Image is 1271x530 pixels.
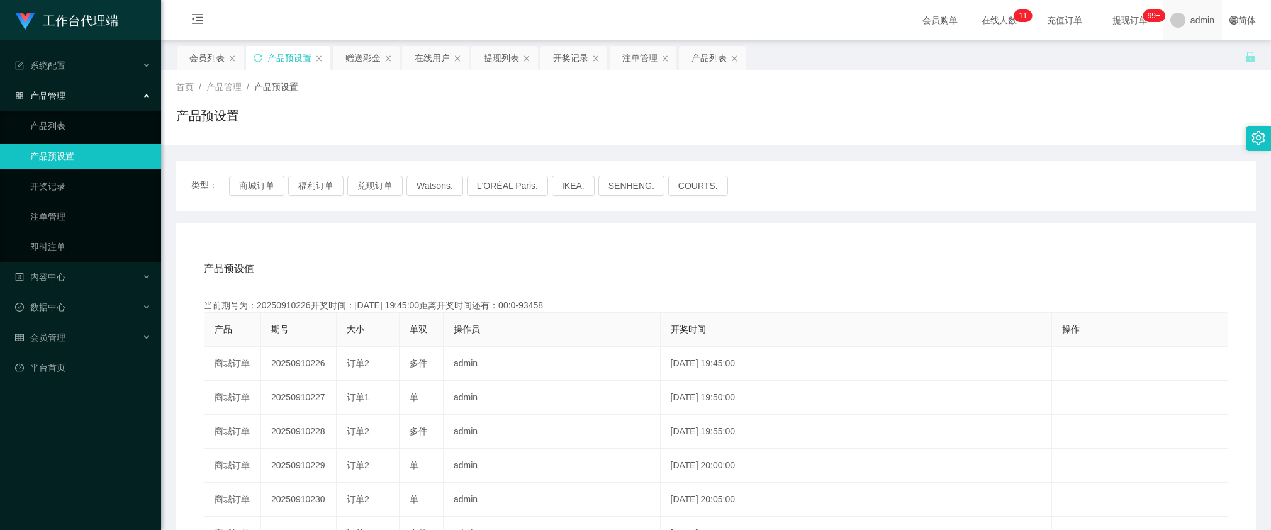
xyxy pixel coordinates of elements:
span: 首页 [176,82,194,92]
img: logo.9652507e.png [15,13,35,30]
p: 1 [1023,9,1027,22]
span: 期号 [271,324,289,334]
button: SENHENG. [598,176,664,196]
span: 订单2 [347,358,369,368]
td: 商城订单 [204,347,261,381]
sup: 11 [1014,9,1032,22]
td: [DATE] 19:50:00 [661,381,1052,415]
td: admin [444,347,661,381]
a: 产品列表 [30,113,151,138]
i: 图标: menu-fold [176,1,219,41]
td: 20250910228 [261,415,337,449]
i: 图标: global [1229,16,1238,25]
span: 订单2 [347,460,369,470]
i: 图标: close [592,55,600,62]
span: 订单2 [347,426,369,436]
span: 类型： [191,176,229,196]
h1: 工作台代理端 [43,1,118,41]
td: [DATE] 19:45:00 [661,347,1052,381]
i: 图标: table [15,333,24,342]
i: 图标: close [384,55,392,62]
i: 图标: close [228,55,236,62]
button: L'ORÉAL Paris. [467,176,548,196]
span: 产品预设值 [204,261,254,276]
button: 商城订单 [229,176,284,196]
i: 图标: close [454,55,461,62]
span: 数据中心 [15,302,65,312]
button: 福利订单 [288,176,344,196]
div: 在线用户 [415,46,450,70]
td: 20250910230 [261,483,337,517]
span: / [199,82,201,92]
td: [DATE] 20:00:00 [661,449,1052,483]
span: 产品管理 [15,91,65,101]
td: 商城订单 [204,449,261,483]
div: 开奖记录 [553,46,588,70]
div: 注单管理 [622,46,658,70]
td: 商城订单 [204,381,261,415]
i: 图标: setting [1251,131,1265,145]
td: 20250910226 [261,347,337,381]
span: 单 [410,460,418,470]
span: 内容中心 [15,272,65,282]
span: 多件 [410,358,427,368]
button: 兑现订单 [347,176,403,196]
div: 赠送彩金 [345,46,381,70]
i: 图标: sync [254,54,262,62]
span: 充值订单 [1041,16,1089,25]
a: 开奖记录 [30,174,151,199]
td: admin [444,415,661,449]
i: 图标: profile [15,273,24,281]
td: [DATE] 19:55:00 [661,415,1052,449]
h1: 产品预设置 [176,106,239,125]
div: 提现列表 [484,46,519,70]
span: 系统配置 [15,60,65,70]
span: / [247,82,249,92]
div: 当前期号为：20250910226开奖时间：[DATE] 19:45:00距离开奖时间还有：00:0-93458 [204,299,1228,312]
i: 图标: appstore-o [15,91,24,100]
span: 大小 [347,324,364,334]
td: 20250910227 [261,381,337,415]
td: 20250910229 [261,449,337,483]
span: 操作 [1062,324,1080,334]
button: Watsons. [406,176,463,196]
td: admin [444,483,661,517]
sup: 1157 [1143,9,1165,22]
span: 产品预设置 [254,82,298,92]
span: 提现订单 [1106,16,1154,25]
td: 商城订单 [204,483,261,517]
i: 图标: close [523,55,530,62]
a: 产品预设置 [30,144,151,169]
div: 产品列表 [691,46,727,70]
span: 操作员 [454,324,480,334]
div: 会员列表 [189,46,225,70]
span: 产品管理 [206,82,242,92]
i: 图标: check-circle-o [15,303,24,312]
i: 图标: close [315,55,323,62]
i: 图标: close [661,55,669,62]
td: 商城订单 [204,415,261,449]
td: admin [444,381,661,415]
a: 工作台代理端 [15,15,118,25]
a: 注单管理 [30,204,151,229]
span: 开奖时间 [671,324,706,334]
span: 订单2 [347,494,369,504]
span: 在线人数 [975,16,1023,25]
td: admin [444,449,661,483]
i: 图标: unlock [1245,51,1256,62]
span: 单双 [410,324,427,334]
button: COURTS. [668,176,728,196]
span: 会员管理 [15,332,65,342]
div: 产品预设置 [267,46,311,70]
a: 即时注单 [30,234,151,259]
span: 单 [410,392,418,402]
a: 图标: dashboard平台首页 [15,355,151,380]
span: 产品 [215,324,232,334]
i: 图标: close [731,55,738,62]
span: 多件 [410,426,427,436]
td: [DATE] 20:05:00 [661,483,1052,517]
span: 单 [410,494,418,504]
button: IKEA. [552,176,595,196]
span: 订单1 [347,392,369,402]
p: 1 [1019,9,1023,22]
